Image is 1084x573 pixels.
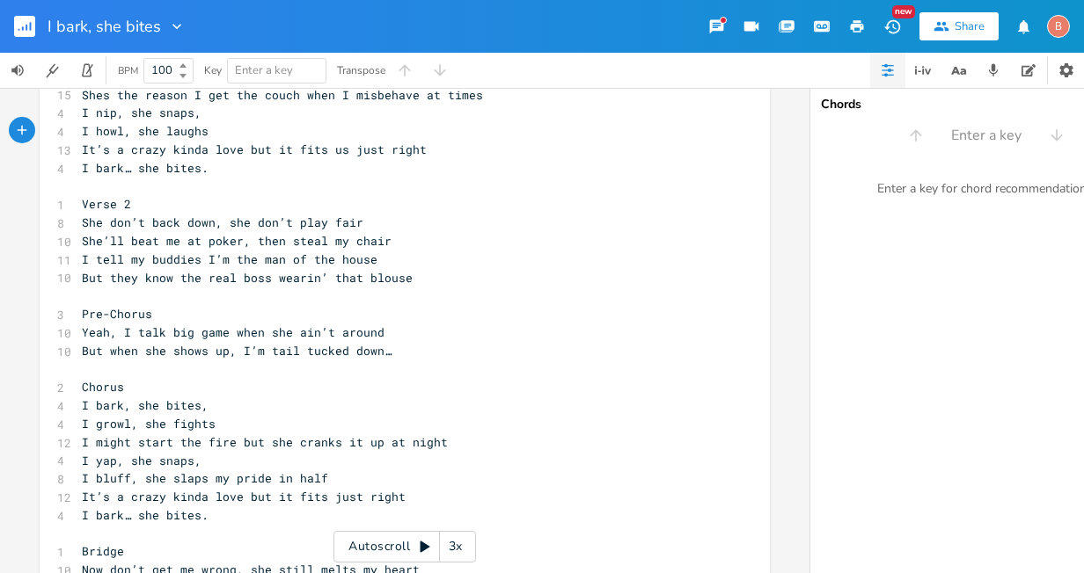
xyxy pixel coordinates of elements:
[204,65,222,76] div: Key
[337,65,385,76] div: Transpose
[919,12,999,40] button: Share
[82,543,124,559] span: Bridge
[82,123,209,139] span: I howl, she laughs
[1047,15,1070,38] div: bjb3598
[82,214,363,230] span: She don’t back down, she don’t play fair
[82,434,448,450] span: I might start the fire but she cranks it up at night
[82,507,209,523] span: I bark… she bites.
[333,531,476,562] div: Autoscroll
[82,105,201,120] span: I nip, she snaps,
[82,489,406,504] span: It’s a crazy kinda love but it fits just right
[82,453,201,468] span: I yap, she snaps,
[82,343,392,359] span: But when she shows up, I’m tail tucked down…
[82,306,152,322] span: Pre-Chorus
[82,141,427,157] span: It’s a crazy kinda love but it fits us just right
[82,416,216,432] span: I growl, she fights
[892,5,915,18] div: New
[82,270,413,286] span: But they know the real boss wearin’ that blouse
[82,251,377,267] span: I tell my buddies I’m the man of the house
[118,66,138,76] div: BPM
[82,470,328,486] span: I bluff, she slaps my pride in half
[82,379,124,395] span: Chorus
[1047,6,1070,47] button: B
[82,233,392,249] span: She’ll beat me at poker, then steal my chair
[235,62,293,78] span: Enter a key
[82,324,385,340] span: Yeah, I talk big game when she ain’t around
[951,126,1022,146] span: Enter a key
[82,160,209,176] span: I bark… she bites.
[875,11,910,42] button: New
[82,196,131,212] span: Verse 2
[82,87,483,103] span: Shes the reason I get the couch when I misbehave at times
[955,18,985,34] div: Share
[440,531,472,562] div: 3x
[82,397,209,413] span: I bark, she bites,
[48,18,161,34] span: I bark, she bites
